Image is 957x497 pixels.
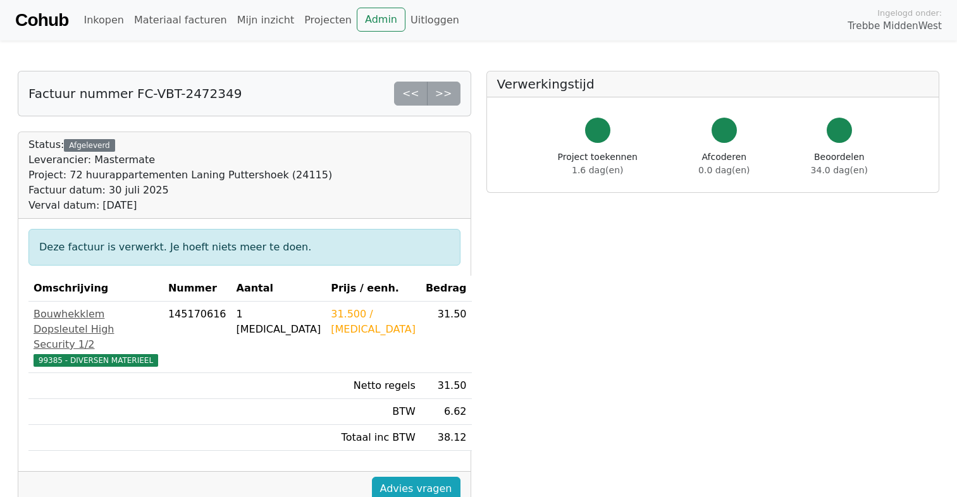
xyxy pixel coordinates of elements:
[129,8,232,33] a: Materiaal facturen
[64,139,114,152] div: Afgeleverd
[28,183,332,198] div: Factuur datum: 30 juli 2025
[326,373,421,399] td: Netto regels
[421,302,472,373] td: 31.50
[232,8,300,33] a: Mijn inzicht
[572,165,623,175] span: 1.6 dag(en)
[698,150,750,177] div: Afcoderen
[299,8,357,33] a: Projecten
[34,307,158,367] a: Bouwhekklem Dopsleutel High Security 1/299385 - DIVERSEN MATERIEEL
[698,165,750,175] span: 0.0 dag(en)
[28,229,460,266] div: Deze factuur is verwerkt. Je hoeft niets meer te doen.
[848,19,942,34] span: Trebbe MiddenWest
[34,354,158,367] span: 99385 - DIVERSEN MATERIEEL
[558,150,638,177] div: Project toekennen
[163,276,232,302] th: Nummer
[421,425,472,451] td: 38.12
[421,399,472,425] td: 6.62
[28,152,332,168] div: Leverancier: Mastermate
[15,5,68,35] a: Cohub
[78,8,128,33] a: Inkopen
[497,77,929,92] h5: Verwerkingstijd
[326,276,421,302] th: Prijs / eenh.
[34,307,158,352] div: Bouwhekklem Dopsleutel High Security 1/2
[28,276,163,302] th: Omschrijving
[28,168,332,183] div: Project: 72 huurappartementen Laning Puttershoek (24115)
[28,86,242,101] h5: Factuur nummer FC-VBT-2472349
[421,373,472,399] td: 31.50
[811,150,868,177] div: Beoordelen
[237,307,321,337] div: 1 [MEDICAL_DATA]
[232,276,326,302] th: Aantal
[326,425,421,451] td: Totaal inc BTW
[28,198,332,213] div: Verval datum: [DATE]
[163,302,232,373] td: 145170616
[877,7,942,19] span: Ingelogd onder:
[421,276,472,302] th: Bedrag
[357,8,405,32] a: Admin
[405,8,464,33] a: Uitloggen
[811,165,868,175] span: 34.0 dag(en)
[326,399,421,425] td: BTW
[331,307,416,337] div: 31.500 / [MEDICAL_DATA]
[28,137,332,213] div: Status:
